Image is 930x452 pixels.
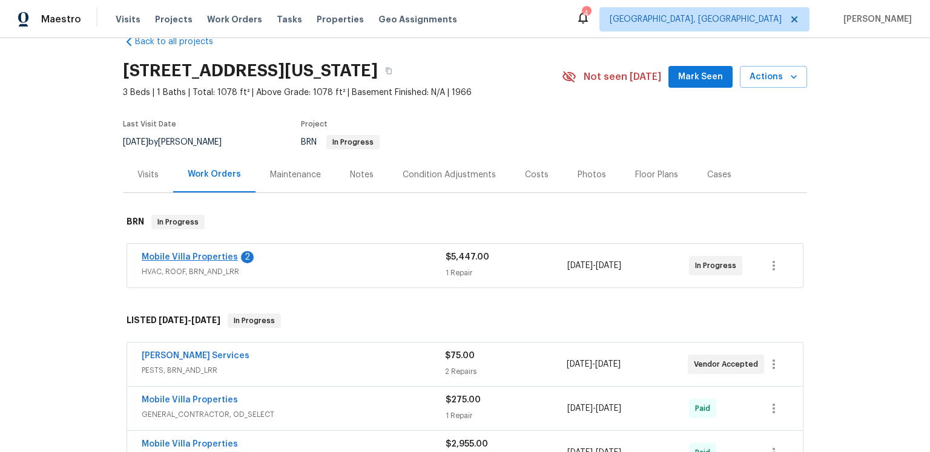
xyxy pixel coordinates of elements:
span: Geo Assignments [378,13,457,25]
div: Maintenance [270,169,321,181]
span: [DATE] [191,316,220,324]
div: by [PERSON_NAME] [123,135,236,149]
div: Floor Plans [635,169,678,181]
div: LISTED [DATE]-[DATE]In Progress [123,301,807,340]
a: Mobile Villa Properties [142,440,238,448]
a: Mobile Villa Properties [142,253,238,261]
div: 1 Repair [446,410,567,422]
a: Mobile Villa Properties [142,396,238,404]
span: [DATE] [123,138,148,146]
span: Maestro [41,13,81,25]
h6: LISTED [127,313,220,328]
div: 1 Repair [446,267,567,279]
span: BRN [301,138,380,146]
span: [PERSON_NAME] [839,13,912,25]
button: Actions [740,66,807,88]
button: Mark Seen [668,66,733,88]
span: $5,447.00 [446,253,489,261]
span: $2,955.00 [446,440,488,448]
div: Condition Adjustments [403,169,496,181]
span: PESTS, BRN_AND_LRR [142,364,445,376]
span: [DATE] [567,360,592,368]
span: - [567,358,621,370]
span: Paid [695,402,715,414]
div: Visits [137,169,159,181]
span: $75.00 [445,352,475,360]
span: In Progress [153,216,203,228]
span: - [159,316,220,324]
span: 3 Beds | 1 Baths | Total: 1078 ft² | Above Grade: 1078 ft² | Basement Finished: N/A | 1966 [123,87,562,99]
span: GENERAL_CONTRACTOR, OD_SELECT [142,408,446,421]
span: [GEOGRAPHIC_DATA], [GEOGRAPHIC_DATA] [610,13,782,25]
span: Visits [116,13,140,25]
span: Last Visit Date [123,120,176,128]
span: In Progress [328,139,378,146]
span: - [567,402,621,414]
span: Work Orders [207,13,262,25]
span: Actions [750,70,797,85]
div: Cases [707,169,731,181]
span: [DATE] [595,360,621,368]
div: 4 [582,7,590,19]
div: Work Orders [188,168,241,180]
h2: [STREET_ADDRESS][US_STATE] [123,65,378,77]
span: HVAC, ROOF, BRN_AND_LRR [142,266,446,278]
button: Copy Address [378,60,400,82]
div: 2 Repairs [445,365,566,378]
span: [DATE] [596,404,621,413]
div: Photos [578,169,606,181]
span: Not seen [DATE] [584,71,661,83]
span: Properties [317,13,364,25]
span: In Progress [229,315,280,327]
span: [DATE] [596,261,621,270]
div: 2 [241,251,254,263]
span: In Progress [695,260,741,272]
span: Vendor Accepted [694,358,763,370]
span: [DATE] [567,404,593,413]
div: Notes [350,169,374,181]
span: [DATE] [567,261,593,270]
div: BRN In Progress [123,203,807,241]
a: Back to all projects [123,36,239,48]
div: Costs [525,169,549,181]
span: Projects [155,13,193,25]
span: $275.00 [446,396,481,404]
h6: BRN [127,215,144,229]
span: Mark Seen [678,70,723,85]
span: Tasks [277,15,302,24]
a: [PERSON_NAME] Services [142,352,249,360]
span: - [567,260,621,272]
span: [DATE] [159,316,188,324]
span: Project [301,120,328,128]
